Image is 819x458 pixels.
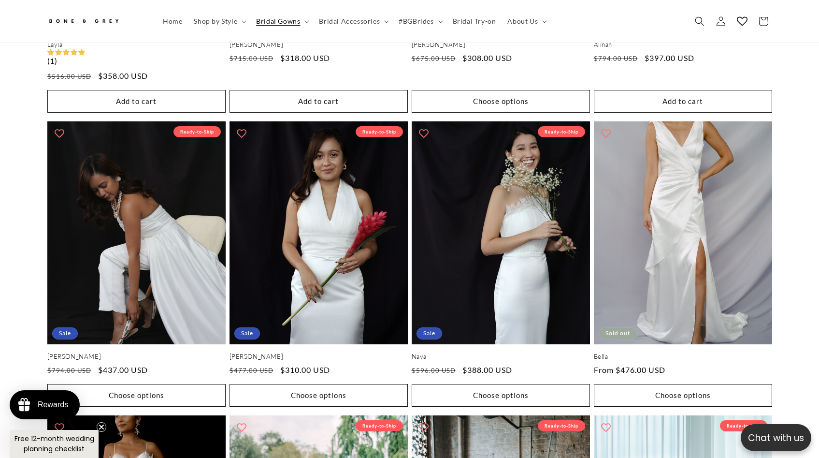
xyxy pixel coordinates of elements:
[256,17,300,26] span: Bridal Gowns
[594,90,772,113] button: Add to cart
[313,11,393,31] summary: Bridal Accessories
[453,17,496,26] span: Bridal Try-on
[414,124,433,143] button: Add to wishlist
[43,10,147,33] a: Bone and Grey Bridal
[412,41,590,49] a: [PERSON_NAME]
[47,384,226,407] button: Choose options
[50,418,69,437] button: Add to wishlist
[157,11,188,31] a: Home
[47,14,120,30] img: Bone and Grey Bridal
[232,124,251,143] button: Add to wishlist
[230,41,408,49] a: [PERSON_NAME]
[689,11,710,32] summary: Search
[97,422,106,432] button: Close teaser
[230,90,408,113] button: Add to cart
[412,384,590,407] button: Choose options
[14,434,94,454] span: Free 12-month wedding planning checklist
[50,124,69,143] button: Add to wishlist
[250,11,313,31] summary: Bridal Gowns
[47,353,226,361] a: [PERSON_NAME]
[38,400,68,409] div: Rewards
[188,11,250,31] summary: Shop by Style
[412,90,590,113] button: Choose options
[596,418,616,437] button: Add to wishlist
[230,353,408,361] a: [PERSON_NAME]
[232,418,251,437] button: Add to wishlist
[741,424,811,451] button: Open chatbox
[10,430,99,458] div: Free 12-month wedding planning checklistClose teaser
[741,431,811,445] p: Chat with us
[447,11,502,31] a: Bridal Try-on
[414,418,433,437] button: Add to wishlist
[230,384,408,407] button: Choose options
[47,90,226,113] button: Add to cart
[412,353,590,361] a: Naya
[47,41,226,49] a: Layla
[596,124,616,143] button: Add to wishlist
[163,17,182,26] span: Home
[594,353,772,361] a: Bella
[319,17,380,26] span: Bridal Accessories
[507,17,538,26] span: About Us
[594,41,772,49] a: Alinah
[594,384,772,407] button: Choose options
[194,17,237,26] span: Shop by Style
[393,11,446,31] summary: #BGBrides
[399,17,433,26] span: #BGBrides
[502,11,551,31] summary: About Us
